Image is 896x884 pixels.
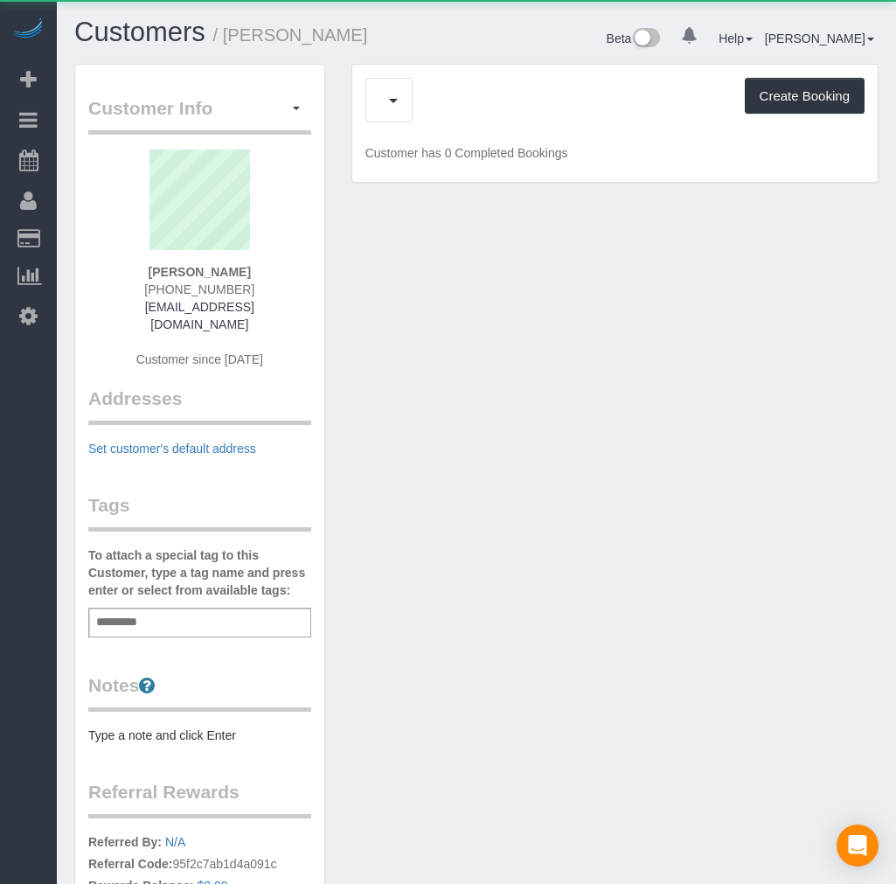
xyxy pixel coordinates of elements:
span: [PHONE_NUMBER] [144,282,254,296]
a: Set customer's default address [88,442,256,456]
label: To attach a special tag to this Customer, type a tag name and press enter or select from availabl... [88,546,311,599]
img: New interface [631,28,660,51]
a: N/A [165,835,185,849]
a: [EMAIL_ADDRESS][DOMAIN_NAME] [145,300,254,331]
label: Referral Code: [88,855,172,873]
legend: Customer Info [88,95,311,135]
a: [PERSON_NAME] [765,31,874,45]
a: Beta [607,31,661,45]
img: Automaid Logo [10,17,45,42]
p: Customer has 0 Completed Bookings [365,144,865,162]
label: Referred By: [88,833,162,851]
button: Create Booking [745,78,865,115]
a: Help [719,31,753,45]
small: / [PERSON_NAME] [213,25,368,45]
div: Open Intercom Messenger [837,825,879,867]
pre: Type a note and click Enter [88,727,311,744]
a: Customers [74,17,205,47]
legend: Referral Rewards [88,779,311,818]
legend: Notes [88,672,311,712]
span: Customer since [DATE] [136,352,263,366]
strong: [PERSON_NAME] [149,265,251,279]
legend: Tags [88,492,311,532]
